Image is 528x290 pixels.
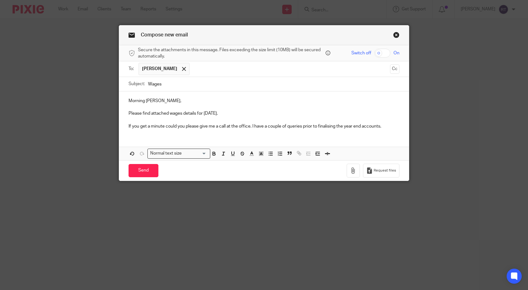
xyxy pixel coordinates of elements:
[129,123,399,129] p: If you get a minute could you please give me a call at the office. I have a couple of queries pri...
[129,98,399,104] p: Morning [PERSON_NAME],
[142,66,177,72] span: [PERSON_NAME]
[129,110,399,117] p: Please find attached wages details for [DATE].
[393,50,399,56] span: On
[138,47,324,60] span: Secure the attachments in this message. Files exceeding the size limit (10MB) will be secured aut...
[149,150,183,157] span: Normal text size
[129,81,145,87] label: Subject:
[129,66,135,72] label: To:
[363,164,399,178] button: Request files
[393,32,399,40] a: Close this dialog window
[184,150,206,157] input: Search for option
[390,64,399,74] button: Cc
[374,168,396,173] span: Request files
[129,164,158,178] input: Send
[147,149,210,158] div: Search for option
[351,50,371,56] span: Switch off
[141,32,188,37] span: Compose new email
